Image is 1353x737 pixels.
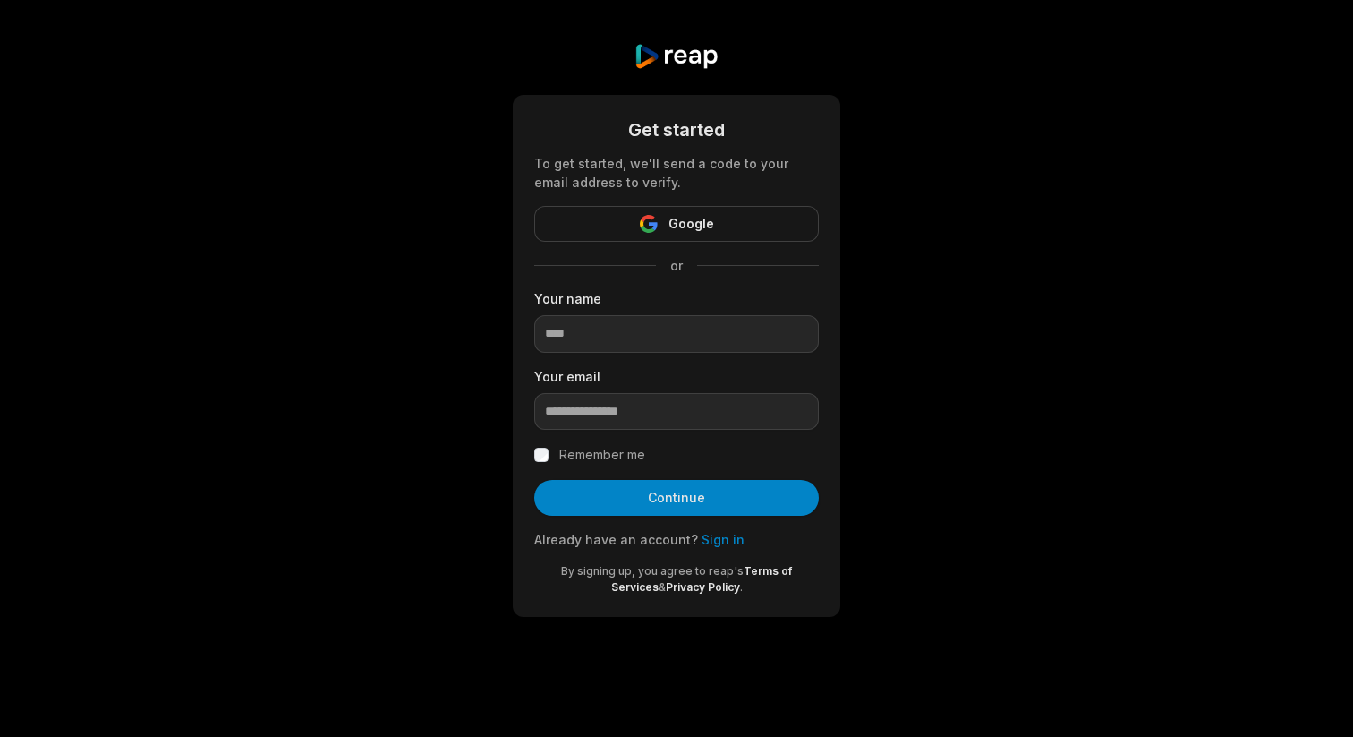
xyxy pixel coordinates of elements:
[656,256,697,275] span: or
[666,580,740,594] a: Privacy Policy
[634,43,719,70] img: reap
[534,367,819,386] label: Your email
[559,444,645,466] label: Remember me
[534,116,819,143] div: Get started
[534,480,819,516] button: Continue
[659,580,666,594] span: &
[702,532,745,547] a: Sign in
[668,213,714,235] span: Google
[561,564,744,578] span: By signing up, you agree to reap's
[534,206,819,242] button: Google
[534,289,819,308] label: Your name
[534,154,819,192] div: To get started, we'll send a code to your email address to verify.
[534,532,698,547] span: Already have an account?
[740,580,743,594] span: .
